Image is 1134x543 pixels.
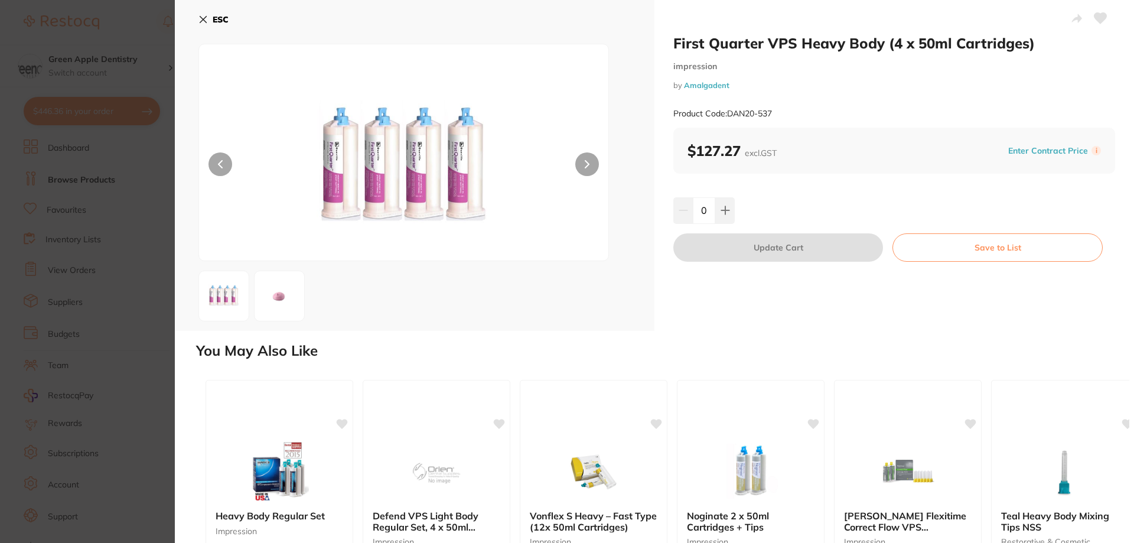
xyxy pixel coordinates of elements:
b: Defend VPS Light Body Regular Set, 4 x 50ml Cartridges [373,511,500,532]
button: Update Cart [673,233,883,262]
img: Defend VPS Light Body Regular Set, 4 x 50ml Cartridges [398,442,475,501]
small: Product Code: DAN20-537 [673,109,772,119]
b: Heavy Body Regular Set [216,511,343,521]
b: Teal Heavy Body Mixing Tips NSS [1001,511,1129,532]
small: by [673,81,1115,90]
button: Enter Contract Price [1005,145,1091,157]
b: Noginate 2 x 50ml Cartridges + Tips [687,511,814,532]
button: ESC [198,9,229,30]
small: impression [216,526,343,536]
img: MjA1MzctanBn [281,74,527,261]
img: Teal Heavy Body Mixing Tips NSS [1027,442,1103,501]
b: $127.27 [687,142,777,160]
span: excl. GST [745,148,777,158]
b: Kulzer Flexitime Correct Flow VPS Impression Material 2 x 50ml [844,511,972,532]
img: Heavy Body Regular Set [241,442,318,501]
b: ESC [213,14,229,25]
label: i [1091,146,1101,155]
img: Vonflex S Heavy – Fast Type (12x 50ml Cartridges) [555,442,632,501]
img: MjA1MzctMi1qcGc [258,275,301,317]
button: Save to List [892,233,1103,262]
b: Vonflex S Heavy – Fast Type (12x 50ml Cartridges) [530,511,657,532]
h2: You May Also Like [196,343,1129,359]
img: MjA1MzctanBn [203,275,245,317]
h2: First Quarter VPS Heavy Body (4 x 50ml Cartridges) [673,34,1115,52]
img: Noginate 2 x 50ml Cartridges + Tips [712,442,789,501]
img: Kulzer Flexitime Correct Flow VPS Impression Material 2 x 50ml [869,442,946,501]
small: impression [673,61,1115,71]
a: Amalgadent [684,80,729,90]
